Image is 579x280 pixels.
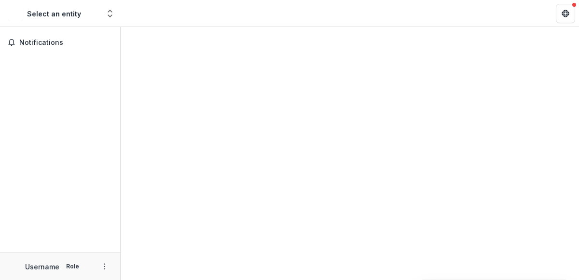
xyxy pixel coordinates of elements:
button: Get Help [556,4,575,23]
button: Open entity switcher [103,4,117,23]
p: Role [63,262,82,271]
div: Select an entity [27,9,81,19]
span: Notifications [19,39,112,47]
button: Notifications [4,35,116,50]
p: Username [25,262,59,272]
button: More [99,261,110,272]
